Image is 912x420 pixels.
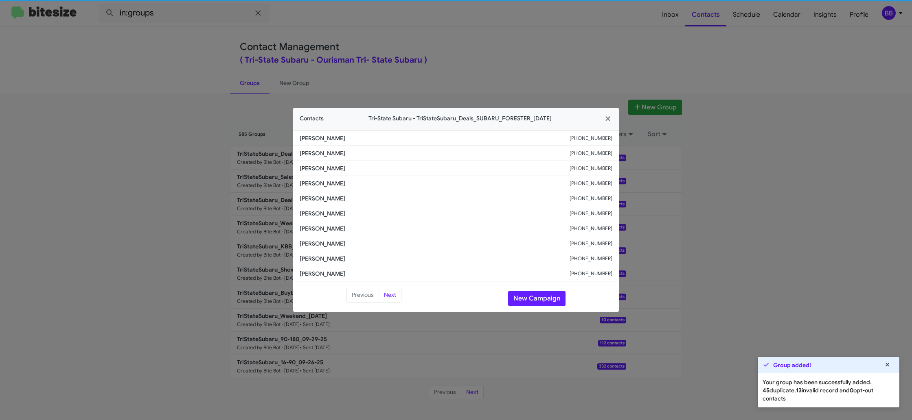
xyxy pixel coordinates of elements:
[300,209,570,218] span: [PERSON_NAME]
[379,288,401,302] button: Next
[570,224,612,233] small: [PHONE_NUMBER]
[796,387,802,394] b: 13
[570,239,612,248] small: [PHONE_NUMBER]
[300,224,570,233] span: [PERSON_NAME]
[324,114,597,123] span: Tri-State Subaru - TriStateSubaru_Deals_SUBARU_FORESTER_[DATE]
[300,149,570,157] span: [PERSON_NAME]
[300,164,570,172] span: [PERSON_NAME]
[300,194,570,202] span: [PERSON_NAME]
[300,179,570,187] span: [PERSON_NAME]
[300,239,570,248] span: [PERSON_NAME]
[570,164,612,172] small: [PHONE_NUMBER]
[570,209,612,218] small: [PHONE_NUMBER]
[570,179,612,187] small: [PHONE_NUMBER]
[570,255,612,263] small: [PHONE_NUMBER]
[570,134,612,142] small: [PHONE_NUMBER]
[773,361,811,369] strong: Group added!
[300,134,570,142] span: [PERSON_NAME]
[570,194,612,202] small: [PHONE_NUMBER]
[570,270,612,278] small: [PHONE_NUMBER]
[300,270,570,278] span: [PERSON_NAME]
[300,114,324,123] span: Contacts
[508,291,566,306] button: New Campaign
[763,387,769,394] b: 45
[570,149,612,157] small: [PHONE_NUMBER]
[758,373,899,407] div: Your group has been successfully added. duplicate, invalid record and opt-out contacts
[850,387,853,394] b: 0
[300,255,570,263] span: [PERSON_NAME]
